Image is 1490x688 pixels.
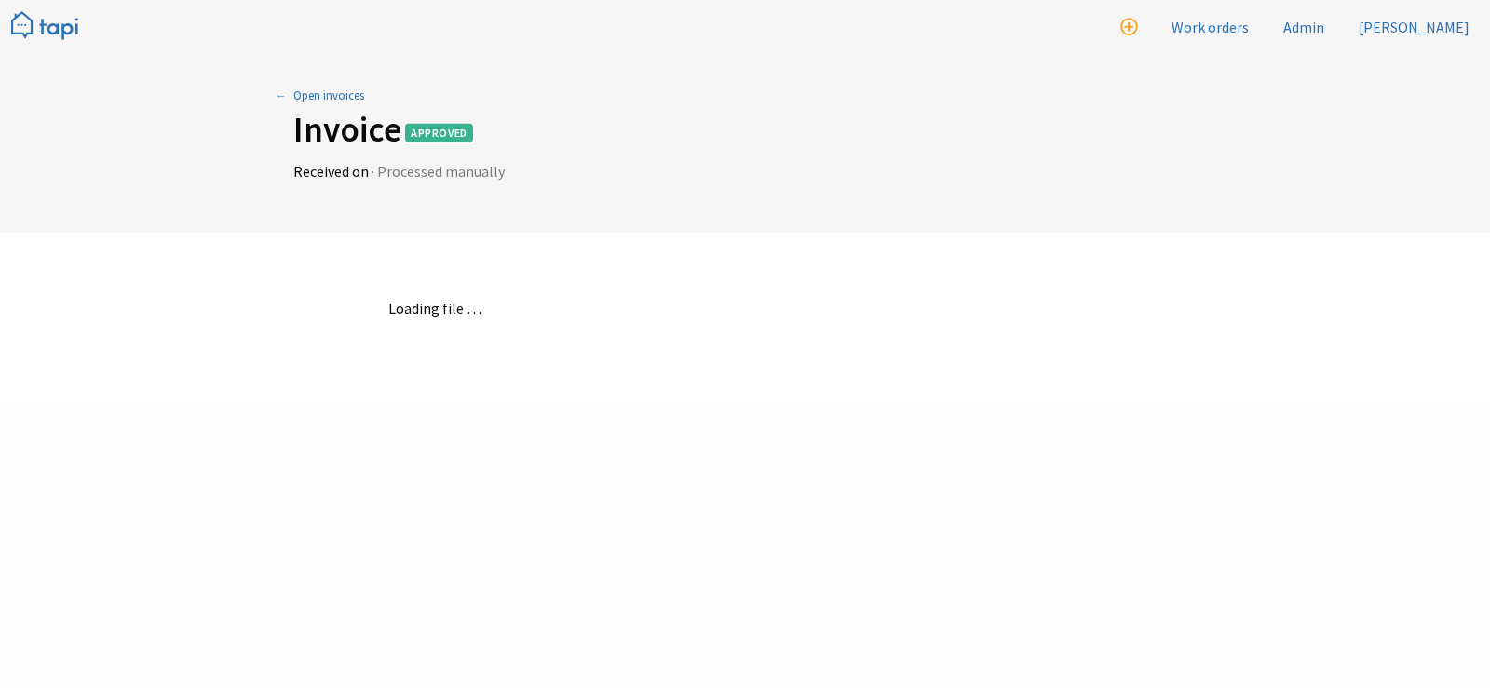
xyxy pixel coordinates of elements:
[11,11,78,42] img: Tapi logo
[14,298,855,318] p: Loading file …
[405,124,473,142] span: Approved
[293,87,1197,104] a: Open invoices
[293,109,1197,151] h1: Invoice
[1172,18,1249,36] span: Work orders
[1348,11,1481,41] a: [PERSON_NAME]
[1120,19,1138,36] i: New work order
[1283,18,1324,36] span: Admin
[1160,11,1260,41] a: Work orders
[293,161,1197,182] p: Received on
[1359,18,1470,36] span: [PERSON_NAME]
[1272,11,1335,41] a: Admin
[372,162,505,181] span: · Processed manually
